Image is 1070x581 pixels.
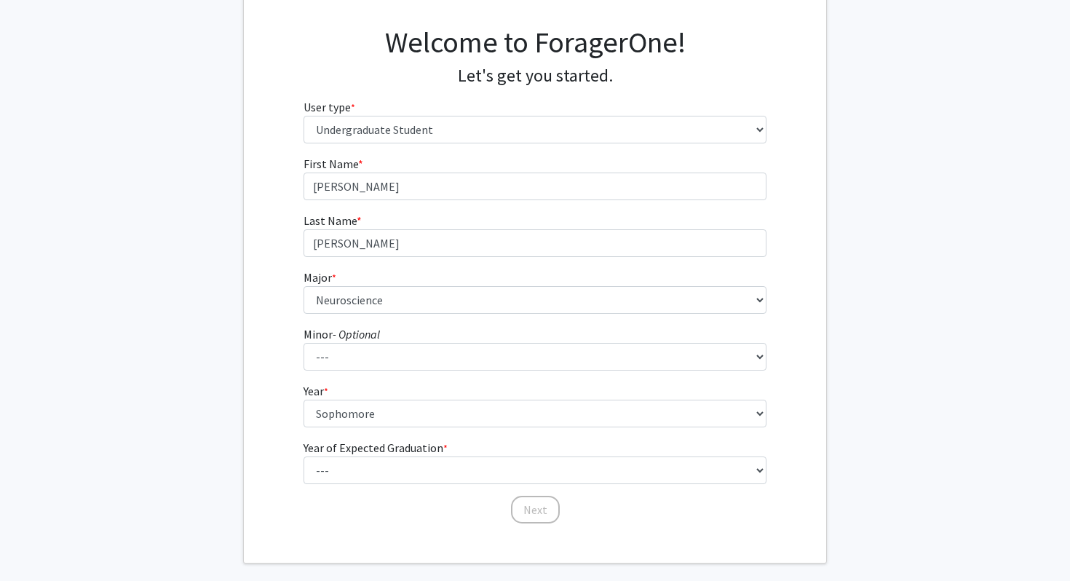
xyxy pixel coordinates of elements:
[11,515,62,570] iframe: Chat
[304,213,357,228] span: Last Name
[333,327,380,341] i: - Optional
[304,157,358,171] span: First Name
[304,66,767,87] h4: Let's get you started.
[304,98,355,116] label: User type
[304,325,380,343] label: Minor
[511,496,560,523] button: Next
[304,269,336,286] label: Major
[304,382,328,400] label: Year
[304,25,767,60] h1: Welcome to ForagerOne!
[304,439,448,456] label: Year of Expected Graduation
